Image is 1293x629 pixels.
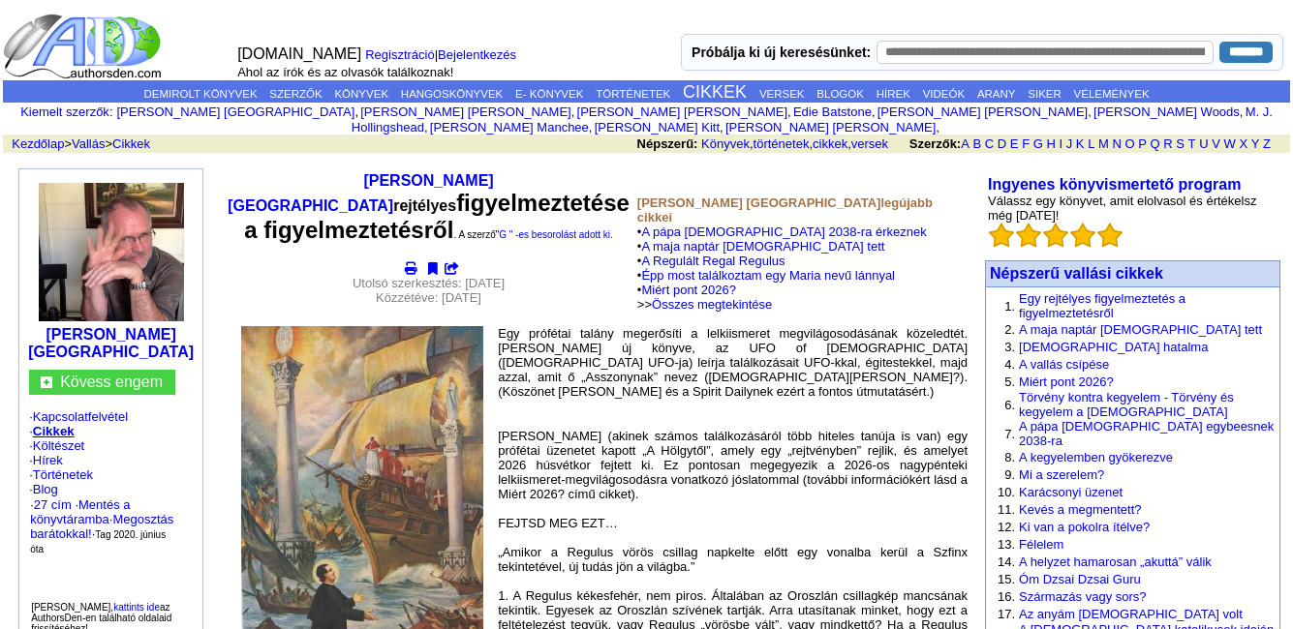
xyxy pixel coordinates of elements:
[577,105,787,119] a: [PERSON_NAME] [PERSON_NAME]
[720,120,723,135] font: ,
[1019,607,1243,621] font: Az anyám [DEMOGRAPHIC_DATA] volt
[438,47,516,62] a: Bejelentkezés
[352,105,1273,135] a: M. J. Hollingshead
[1019,374,1114,389] font: Miért pont 2026?
[424,120,428,135] font: ,
[33,453,63,467] font: Hírek
[269,88,322,100] a: SZERZŐK
[1028,88,1062,100] font: SIKER
[1098,136,1109,151] a: M
[822,105,872,119] font: Batstone
[354,105,358,119] font: ,
[1112,136,1121,151] font: N
[641,239,884,254] font: A maja naptár [DEMOGRAPHIC_DATA] tett
[577,105,681,119] font: [PERSON_NAME]
[813,136,847,151] font: cikkek
[30,529,166,554] font: Tag 2020. június óta
[592,123,594,134] font: i
[430,120,534,135] font: [PERSON_NAME]
[1188,136,1196,151] a: T
[939,123,941,134] font: i
[334,88,388,100] a: KÖNYVEK
[498,516,618,530] font: FEJTSD MEG EZT…
[1151,136,1160,151] font: Q
[1138,136,1147,151] a: P
[1033,136,1043,151] a: G
[988,194,1256,223] font: Válassz egy könyvet, amit elolvasol és értékelsz még [DATE]!
[1088,105,1092,119] font: ,
[117,105,221,119] font: [PERSON_NAME]
[923,88,965,100] font: VIDEÓK
[1004,357,1015,372] font: 4.
[1004,322,1015,337] font: 2.
[33,467,93,482] font: Történetek
[1004,398,1015,412] font: 6.
[1043,223,1068,248] img: bigemptystars.png
[143,88,257,100] font: DEMIROLT KÖNYVEK
[909,136,961,151] font: Szerzők:
[998,607,1015,621] font: 17.
[237,45,361,62] font: [DOMAIN_NAME]
[1059,136,1062,151] a: I
[106,136,113,151] font: >
[20,105,109,119] font: Kiemelt szerzők
[29,438,33,453] font: ·
[435,47,438,62] font: |
[3,13,166,80] img: logo_ad.gif
[496,229,500,240] font: "
[428,123,430,134] font: i
[641,268,895,283] font: Épp most találkoztam egy Maria nevű lánnyal
[1019,357,1109,372] font: A vallás csípése
[1022,136,1030,151] a: F
[1239,136,1247,151] a: X
[1019,322,1262,337] a: A maja naptár [DEMOGRAPHIC_DATA] tett
[596,88,670,100] a: TÖRTÉNETEK
[1019,390,1234,419] font: Törvény kontra kegyelem - Törvény és kegyelem a [DEMOGRAPHIC_DATA]
[365,47,435,62] a: Regisztráció
[750,136,754,151] font: ,
[72,136,105,151] font: Vallás
[1019,291,1185,320] a: Egy rejtélyes figyelmeztetés a figyelmeztetésről
[851,136,888,151] font: versek
[809,136,813,151] font: ,
[652,297,772,312] a: Összes megtekintése
[977,88,1016,100] a: ARANY
[754,136,810,151] a: történetek
[33,424,75,438] font: Cikkek
[1246,105,1273,119] font: M. J.
[637,225,642,239] font: •
[1019,502,1141,517] a: Kevés a megmentett?
[998,136,1006,151] a: D
[723,123,725,134] font: i
[29,467,33,482] font: ·
[990,265,1163,282] font: Népszerű vallási cikkek
[637,239,642,254] font: •
[1199,136,1208,151] a: U
[30,512,173,541] a: Megosztás barátokkal!
[30,497,34,512] font: ·
[961,136,970,151] a: A
[401,88,503,100] a: HANGOSKÖNYVEK
[791,107,793,118] font: i
[1046,136,1055,151] a: H
[936,120,939,135] font: ,
[33,409,128,424] font: Kapcsolatfelvétel
[832,120,936,135] font: [PERSON_NAME]
[877,88,910,100] font: HÍREK
[683,82,747,102] a: CIKKEK
[60,374,163,390] font: Kövess engem
[1074,88,1150,100] a: VÉLEMÉNYEK
[816,88,864,100] a: BLOGOK
[1066,136,1073,151] a: J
